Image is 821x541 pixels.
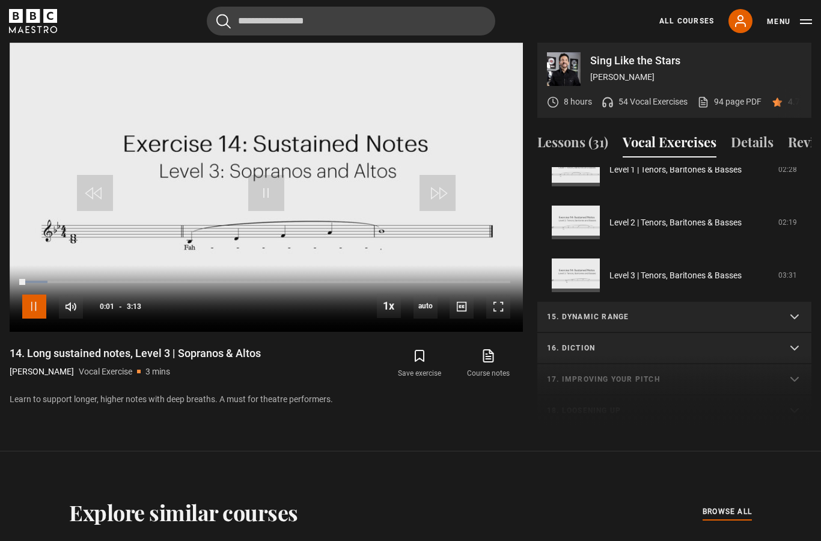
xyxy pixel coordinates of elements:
[9,9,57,33] svg: BBC Maestro
[486,295,510,319] button: Fullscreen
[22,281,510,283] div: Progress Bar
[127,296,141,317] span: 3:13
[69,500,298,525] h2: Explore similar courses
[454,346,523,381] a: Course notes
[767,16,812,28] button: Toggle navigation
[609,269,742,282] a: Level 3 | Tenors, Baritones & Basses
[703,506,752,519] a: browse all
[697,96,761,108] a: 94 page PDF
[59,295,83,319] button: Mute
[623,132,716,157] button: Vocal Exercises
[100,296,114,317] span: 0:01
[79,365,132,378] p: Vocal Exercise
[703,506,752,518] span: browse all
[609,216,742,229] a: Level 2 | Tenors, Baritones & Basses
[385,346,454,381] button: Save exercise
[10,365,74,378] p: [PERSON_NAME]
[537,333,811,364] summary: 16. Diction
[377,294,401,318] button: Playback Rate
[414,295,438,319] div: Current quality: 720p
[547,343,773,353] p: 16. Diction
[10,346,261,361] h1: 14. Long sustained notes, Level 3 | Sopranos & Altos
[207,7,495,35] input: Search
[22,295,46,319] button: Pause
[450,295,474,319] button: Captions
[547,311,773,322] p: 15. Dynamic range
[537,302,811,333] summary: 15. Dynamic range
[609,164,742,176] a: Level 1 | Tenors, Baritones & Basses
[414,295,438,319] span: auto
[10,393,523,406] p: Learn to support longer, higher notes with deep breaths. A must for theatre performers.
[537,132,608,157] button: Lessons (31)
[590,55,802,66] p: Sing Like the Stars
[119,302,122,311] span: -
[659,16,714,26] a: All Courses
[590,71,802,84] p: [PERSON_NAME]
[10,43,523,331] video-js: Video Player
[564,96,592,108] p: 8 hours
[618,96,688,108] p: 54 Vocal Exercises
[216,14,231,29] button: Submit the search query
[731,132,774,157] button: Details
[145,365,170,378] p: 3 mins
